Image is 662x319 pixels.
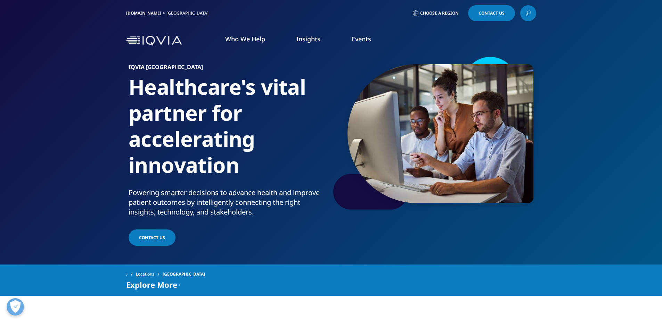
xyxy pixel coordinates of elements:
span: Contact Us [479,11,505,15]
span: Contact Us [139,235,165,241]
a: Who We Help [225,35,265,43]
a: [DOMAIN_NAME] [126,10,161,16]
button: Open Preferences [7,298,24,316]
img: IQVIA Healthcare Information Technology and Pharma Clinical Research Company [126,36,182,46]
h1: Healthcare's vital partner for accelerating innovation [129,74,328,188]
span: Choose a Region [420,10,459,16]
a: Events [352,35,371,43]
a: Contact Us [468,5,515,21]
div: Powering smarter decisions to advance health and improve patient outcomes by intelligently connec... [129,188,328,217]
div: [GEOGRAPHIC_DATA] [166,10,211,16]
a: Insights [296,35,320,43]
a: Locations [136,268,163,280]
h6: IQVIA [GEOGRAPHIC_DATA] [129,64,328,74]
span: [GEOGRAPHIC_DATA] [163,268,205,280]
img: 2362team-and-computer-in-collaboration-teamwork-and-meeting-at-desk.jpg [348,64,533,203]
span: Explore More [126,280,177,289]
nav: Primary [185,24,536,57]
a: Contact Us [129,229,175,246]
